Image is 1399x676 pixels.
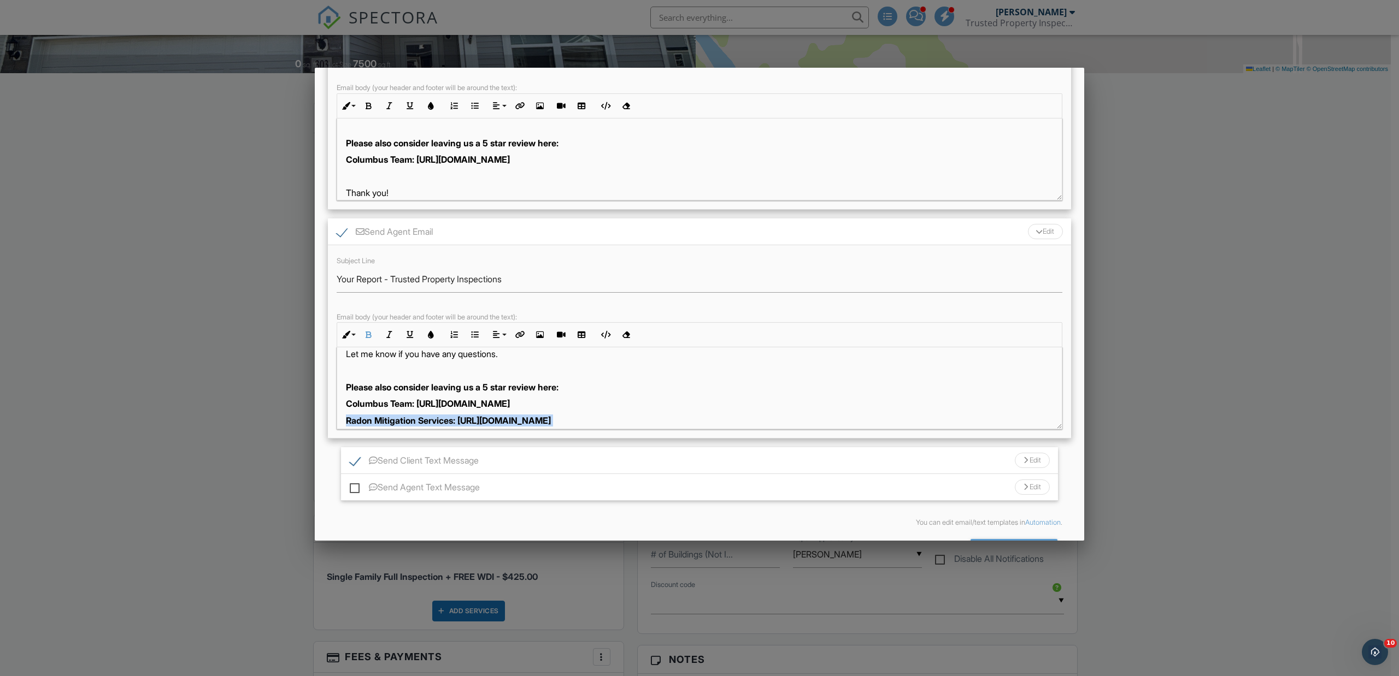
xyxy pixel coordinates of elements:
strong: Please also consider leaving us a 5 star review here: [346,138,559,149]
button: Unordered List [465,324,485,345]
button: Insert Table [571,96,592,116]
button: Code View [595,324,615,345]
label: Subject Line [337,257,375,265]
button: Clear Formatting [615,324,636,345]
div: Edit [1015,453,1050,468]
button: Insert Image (Ctrl+P) [530,96,550,116]
label: Send Client Text Message [350,455,479,469]
button: Bold (Ctrl+B) [358,324,379,345]
p: Let me know if you have any questions. [346,348,1053,360]
button: Insert Link (Ctrl+K) [509,324,530,345]
button: Insert Video [550,96,571,116]
div: Send All [971,539,1058,559]
button: Underline (Ctrl+U) [399,324,420,345]
span: 10 [1384,639,1397,648]
div: Edit [1015,479,1050,495]
strong: Columbus Team: [URL][DOMAIN_NAME] [346,398,510,409]
button: Align [488,96,509,116]
button: Insert Image (Ctrl+P) [530,324,550,345]
button: Ordered List [444,324,465,345]
label: Send Agent Text Message [350,482,480,496]
strong: Columbus Team: [URL][DOMAIN_NAME] [346,154,510,165]
button: Insert Table [571,324,592,345]
button: Colors [420,96,441,116]
div: Edit [1028,224,1063,239]
label: Email body (your header and footer will be around the text): [337,84,517,92]
button: Code View [595,96,615,116]
label: Send Agent Email [337,227,433,240]
button: Inline Style [337,324,358,345]
button: Insert Video [550,324,571,345]
button: Italic (Ctrl+I) [379,324,399,345]
button: Align [488,324,509,345]
strong: Please also consider leaving us a 5 star review here: [346,382,559,393]
div: Close [907,539,971,559]
strong: Radon Mitigation Services: [URL][DOMAIN_NAME] [346,415,551,426]
a: Automation [1025,518,1061,526]
button: Bold (Ctrl+B) [358,96,379,116]
label: Email body (your header and footer will be around the text): [337,313,517,321]
div: You can edit email/text templates in . [337,518,1062,527]
button: Clear Formatting [615,96,636,116]
button: Colors [420,324,441,345]
button: Unordered List [465,96,485,116]
button: Italic (Ctrl+I) [379,96,399,116]
iframe: Intercom live chat [1362,639,1388,665]
button: Inline Style [337,96,358,116]
button: Underline (Ctrl+U) [399,96,420,116]
button: Ordered List [444,96,465,116]
p: Thank you! [346,187,1053,199]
